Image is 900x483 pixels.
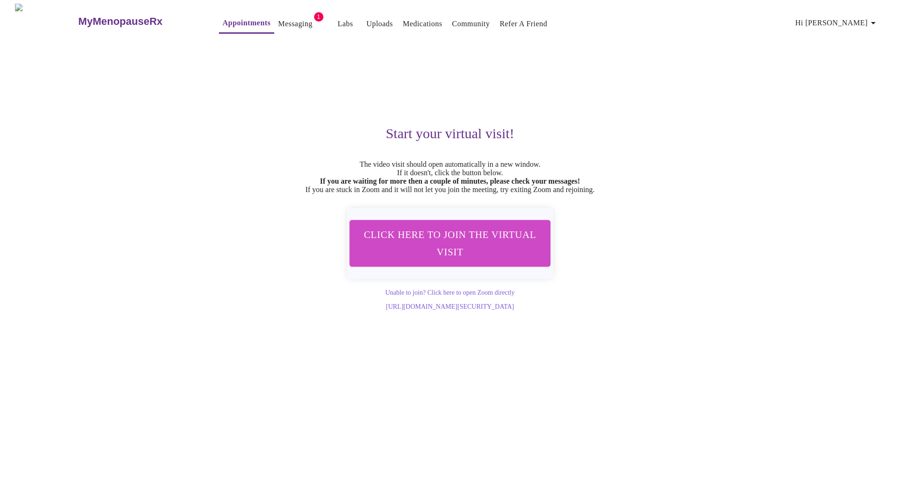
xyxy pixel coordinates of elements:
[78,15,163,28] h3: MyMenopauseRx
[792,14,883,32] button: Hi [PERSON_NAME]
[219,14,274,34] button: Appointments
[448,15,494,33] button: Community
[278,17,312,30] a: Messaging
[500,17,547,30] a: Refer a Friend
[403,17,442,30] a: Medications
[161,126,739,141] h3: Start your virtual visit!
[362,226,538,260] span: Click here to join the virtual visit
[337,17,353,30] a: Labs
[363,15,397,33] button: Uploads
[314,12,323,22] span: 1
[386,303,514,310] a: [URL][DOMAIN_NAME][SECURITY_DATA]
[320,177,580,185] strong: If you are waiting for more then a couple of minutes, please check your messages!
[367,17,393,30] a: Uploads
[161,160,739,194] p: The video visit should open automatically in a new window. If it doesn't, click the button below....
[274,15,316,33] button: Messaging
[330,15,360,33] button: Labs
[349,220,550,267] button: Click here to join the virtual visit
[795,16,879,30] span: Hi [PERSON_NAME]
[496,15,551,33] button: Refer a Friend
[223,16,270,30] a: Appointments
[385,289,515,296] a: Unable to join? Click here to open Zoom directly
[77,5,200,38] a: MyMenopauseRx
[15,4,77,39] img: MyMenopauseRx Logo
[399,15,446,33] button: Medications
[452,17,490,30] a: Community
